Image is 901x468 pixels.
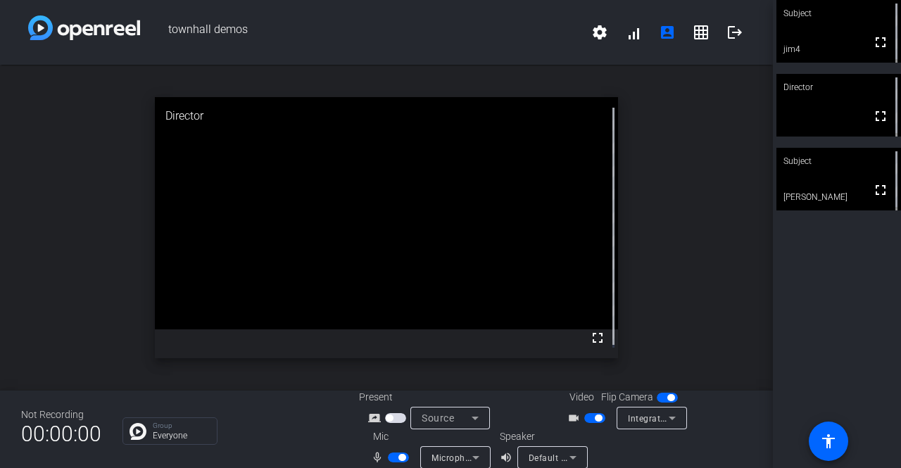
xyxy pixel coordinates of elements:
mat-icon: settings [591,24,608,41]
mat-icon: account_box [659,24,676,41]
span: townhall demos [140,15,583,49]
span: Video [569,390,594,405]
mat-icon: videocam_outline [567,410,584,426]
div: Director [776,74,901,101]
span: Flip Camera [601,390,653,405]
mat-icon: screen_share_outline [368,410,385,426]
div: Mic [359,429,500,444]
button: signal_cellular_alt [617,15,650,49]
mat-icon: fullscreen [872,34,889,51]
mat-icon: fullscreen [589,329,606,346]
mat-icon: mic_none [371,449,388,466]
div: Speaker [500,429,584,444]
div: Not Recording [21,407,101,422]
span: Source [422,412,454,424]
img: white-gradient.svg [28,15,140,40]
div: Subject [776,148,901,175]
mat-icon: volume_up [500,449,517,466]
div: Director [155,97,619,135]
span: Microphone Array (AMD Audio Device) [431,452,589,463]
img: Chat Icon [130,423,146,440]
mat-icon: accessibility [820,433,837,450]
span: Default - Speakers (Realtek(R) Audio) [529,452,681,463]
div: Present [359,390,500,405]
mat-icon: logout [726,24,743,41]
mat-icon: fullscreen [872,108,889,125]
p: Group [153,422,210,429]
mat-icon: fullscreen [872,182,889,198]
p: Everyone [153,431,210,440]
span: 00:00:00 [21,417,101,451]
span: Integrated Camera (30c9:00ad) [628,412,758,424]
mat-icon: grid_on [693,24,710,41]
